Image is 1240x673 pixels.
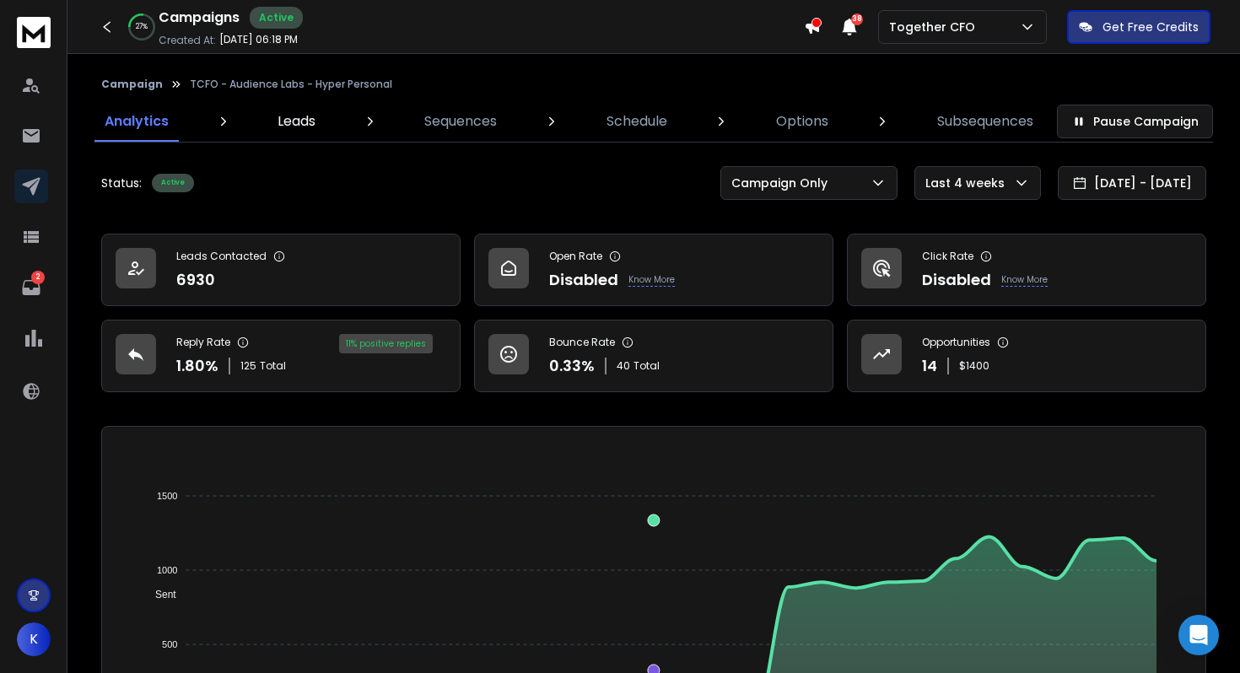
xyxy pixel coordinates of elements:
p: Options [776,111,828,132]
div: Open Intercom Messenger [1178,615,1219,655]
p: Open Rate [549,250,602,263]
a: Reply Rate1.80%125Total11% positive replies [101,320,461,392]
p: Disabled [922,268,991,292]
p: Together CFO [889,19,982,35]
p: Status: [101,175,142,191]
span: 125 [240,359,256,373]
p: Subsequences [937,111,1033,132]
p: 6930 [176,268,215,292]
a: Analytics [94,101,179,142]
p: Opportunities [922,336,990,349]
p: Get Free Credits [1103,19,1199,35]
tspan: 1500 [157,491,177,501]
button: Campaign [101,78,163,91]
p: Click Rate [922,250,973,263]
a: Open RateDisabledKnow More [474,234,833,306]
tspan: 500 [162,639,177,649]
p: Created At: [159,34,216,47]
a: Opportunities14$1400 [847,320,1206,392]
p: 27 % [136,22,148,32]
a: Click RateDisabledKnow More [847,234,1206,306]
a: Sequences [414,101,507,142]
p: Analytics [105,111,169,132]
div: Active [152,174,194,192]
img: logo [17,17,51,48]
a: Bounce Rate0.33%40Total [474,320,833,392]
a: 2 [14,271,48,304]
h1: Campaigns [159,8,240,28]
p: Schedule [607,111,667,132]
p: Leads [278,111,315,132]
p: 1.80 % [176,354,218,378]
p: Leads Contacted [176,250,267,263]
a: Subsequences [927,101,1043,142]
p: Know More [1001,273,1048,287]
p: $ 1400 [959,359,989,373]
div: Active [250,7,303,29]
p: 0.33 % [549,354,595,378]
span: 38 [851,13,863,25]
button: Get Free Credits [1067,10,1210,44]
div: 11 % positive replies [339,334,433,353]
p: Know More [628,273,675,287]
span: Total [260,359,286,373]
button: Pause Campaign [1057,105,1213,138]
span: 40 [617,359,630,373]
p: Last 4 weeks [925,175,1011,191]
p: Reply Rate [176,336,230,349]
p: Campaign Only [731,175,834,191]
p: Disabled [549,268,618,292]
a: Options [766,101,838,142]
tspan: 1000 [157,565,177,575]
a: Leads [267,101,326,142]
a: Schedule [596,101,677,142]
span: Total [633,359,660,373]
button: K [17,622,51,656]
p: Bounce Rate [549,336,615,349]
button: [DATE] - [DATE] [1058,166,1206,200]
p: 2 [31,271,45,284]
span: Sent [143,589,176,600]
p: Sequences [424,111,497,132]
a: Leads Contacted6930 [101,234,461,306]
p: [DATE] 06:18 PM [219,33,298,46]
p: TCFO - Audience Labs - Hyper Personal [190,78,392,91]
p: 14 [922,354,937,378]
